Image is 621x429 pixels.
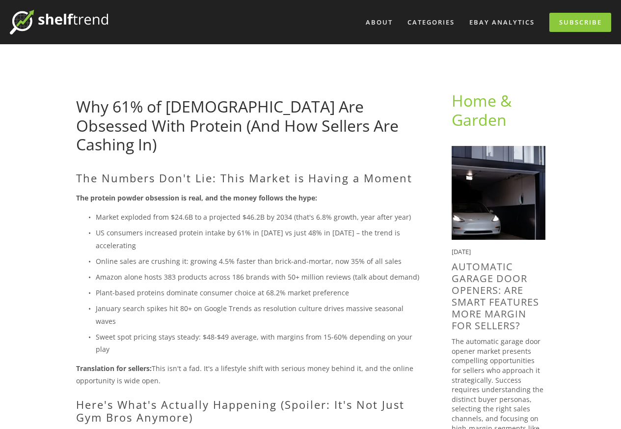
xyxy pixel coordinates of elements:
[549,13,611,32] a: Subscribe
[76,398,420,424] h2: Here's What's Actually Happening (Spoiler: It's Not Just Gym Bros Anymore)
[452,247,471,256] time: [DATE]
[76,364,152,373] strong: Translation for sellers:
[359,14,399,30] a: About
[76,362,420,387] p: This isn't a fad. It's a lifestyle shift with serious money behind it, and the online opportunity...
[452,90,515,130] a: Home & Garden
[96,271,420,283] p: Amazon alone hosts 383 products across 186 brands with 50+ million reviews (talk about demand)
[96,286,420,299] p: Plant-based proteins dominate consumer choice at 68.2% market preference
[96,255,420,267] p: Online sales are crushing it: growing 4.5% faster than brick-and-mortar, now 35% of all sales
[452,146,545,240] img: Automatic Garage Door Openers: Are Smart Features More Margin For Sellers?
[96,331,420,355] p: Sweet spot pricing stays steady: $48-$49 average, with margins from 15-60% depending on your play
[76,193,317,202] strong: The protein powder obsession is real, and the money follows the hype:
[96,211,420,223] p: Market exploded from $24.6B to a projected $46.2B by 2034 (that's 6.8% growth, year after year)
[96,302,420,327] p: January search spikes hit 80+ on Google Trends as resolution culture drives massive seasonal waves
[401,14,461,30] div: Categories
[452,260,539,332] a: Automatic Garage Door Openers: Are Smart Features More Margin For Sellers?
[463,14,541,30] a: eBay Analytics
[76,96,399,155] a: Why 61% of [DEMOGRAPHIC_DATA] Are Obsessed With Protein (And How Sellers Are Cashing In)
[76,172,420,184] h2: The Numbers Don't Lie: This Market is Having a Moment
[96,227,420,251] p: US consumers increased protein intake by 61% in [DATE] vs just 48% in [DATE] – the trend is accel...
[10,10,108,34] img: ShelfTrend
